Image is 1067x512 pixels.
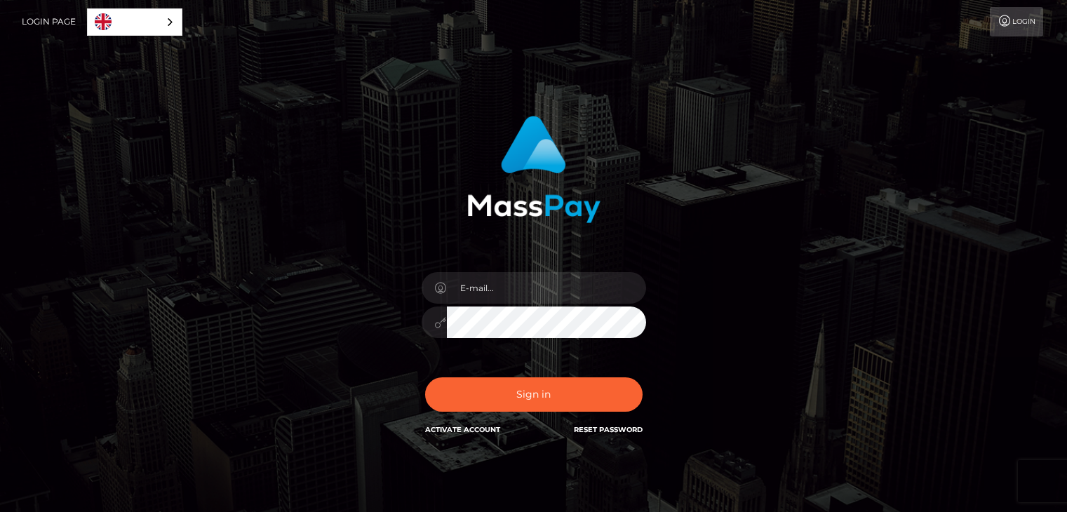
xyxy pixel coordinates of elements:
a: Activate Account [425,425,500,434]
img: MassPay Login [467,116,600,223]
a: English [88,9,182,35]
a: Login Page [22,7,76,36]
div: Language [87,8,182,36]
input: E-mail... [447,272,646,304]
a: Reset Password [574,425,643,434]
aside: Language selected: English [87,8,182,36]
button: Sign in [425,377,643,412]
a: Login [990,7,1043,36]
